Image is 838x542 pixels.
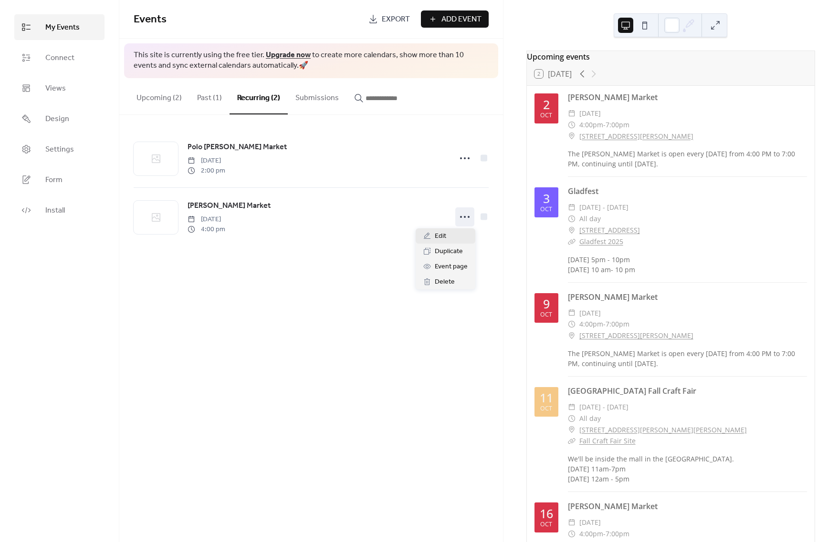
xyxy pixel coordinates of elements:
[568,307,576,319] div: ​
[540,406,552,412] div: Oct
[45,205,65,216] span: Install
[421,10,489,28] button: Add Event
[543,193,550,205] div: 3
[568,413,576,424] div: ​
[134,50,489,72] span: This site is currently using the free tier. to create more calendars, show more than 10 events an...
[189,78,230,113] button: Past (1)
[579,424,747,436] a: [STREET_ADDRESS][PERSON_NAME][PERSON_NAME]
[579,237,623,246] a: Gladfest 2025
[435,276,455,288] span: Delete
[568,501,807,512] div: [PERSON_NAME] Market
[603,528,606,540] span: -
[14,167,105,193] a: Form
[14,14,105,40] a: My Events
[606,318,629,330] span: 7:00pm
[540,392,553,404] div: 11
[45,174,63,186] span: Form
[543,298,550,310] div: 9
[568,517,576,528] div: ​
[579,202,628,213] span: [DATE] - [DATE]
[568,202,576,213] div: ​
[441,14,482,25] span: Add Event
[568,149,807,169] div: The [PERSON_NAME] Market is open every [DATE] from 4:00 PM to 7:00 PM, continuing until [DATE].
[568,424,576,436] div: ​
[568,236,576,247] div: ​
[568,225,576,236] div: ​
[45,144,74,155] span: Settings
[188,225,225,235] span: 4:00 pm
[266,48,311,62] a: Upgrade now
[134,9,167,30] span: Events
[579,307,601,319] span: [DATE]
[14,136,105,162] a: Settings
[579,436,636,445] a: Fall Craft Fair Site
[568,528,576,540] div: ​
[579,517,601,528] span: [DATE]
[568,330,576,341] div: ​
[14,197,105,223] a: Install
[435,231,446,242] span: Edit
[14,45,105,71] a: Connect
[435,246,463,257] span: Duplicate
[188,142,287,153] span: Polo [PERSON_NAME] Market
[382,14,410,25] span: Export
[188,200,271,212] a: [PERSON_NAME] Market
[579,330,693,341] a: [STREET_ADDRESS][PERSON_NAME]
[603,119,606,131] span: -
[540,522,552,528] div: Oct
[579,318,603,330] span: 4:00pm
[361,10,417,28] a: Export
[45,83,66,94] span: Views
[14,106,105,132] a: Design
[188,156,225,166] span: [DATE]
[45,52,74,64] span: Connect
[568,401,576,413] div: ​
[568,108,576,119] div: ​
[188,166,225,176] span: 2:00 pm
[603,318,606,330] span: -
[568,435,576,447] div: ​
[435,261,468,273] span: Event page
[568,291,807,303] div: [PERSON_NAME] Market
[14,75,105,101] a: Views
[540,206,552,213] div: Oct
[540,112,552,119] div: Oct
[568,119,576,131] div: ​
[568,386,696,396] a: [GEOGRAPHIC_DATA] Fall Craft Fair
[230,78,288,114] button: Recurring (2)
[540,312,552,318] div: Oct
[579,401,628,413] span: [DATE] - [DATE]
[579,413,601,424] span: All day
[540,508,553,520] div: 16
[568,255,807,275] div: [DATE] 5pm - 10pm [DATE] 10 am- 10 pm
[579,119,603,131] span: 4:00pm
[188,215,225,225] span: [DATE]
[568,454,807,484] div: We'll be inside the mall in the [GEOGRAPHIC_DATA]. [DATE] 11am-7pm [DATE] 12am - 5pm
[543,99,550,111] div: 2
[568,318,576,330] div: ​
[568,213,576,225] div: ​
[527,51,815,62] div: Upcoming events
[568,92,807,103] div: [PERSON_NAME] Market
[568,131,576,142] div: ​
[579,213,601,225] span: All day
[606,528,629,540] span: 7:00pm
[606,119,629,131] span: 7:00pm
[568,348,807,368] div: The [PERSON_NAME] Market is open every [DATE] from 4:00 PM to 7:00 PM, continuing until [DATE].
[188,141,287,153] a: Polo [PERSON_NAME] Market
[579,528,603,540] span: 4:00pm
[568,186,598,196] a: Gladfest
[579,131,693,142] a: [STREET_ADDRESS][PERSON_NAME]
[579,108,601,119] span: [DATE]
[45,22,80,33] span: My Events
[45,113,69,125] span: Design
[129,78,189,113] button: Upcoming (2)
[288,78,346,113] button: Submissions
[579,225,640,236] a: [STREET_ADDRESS]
